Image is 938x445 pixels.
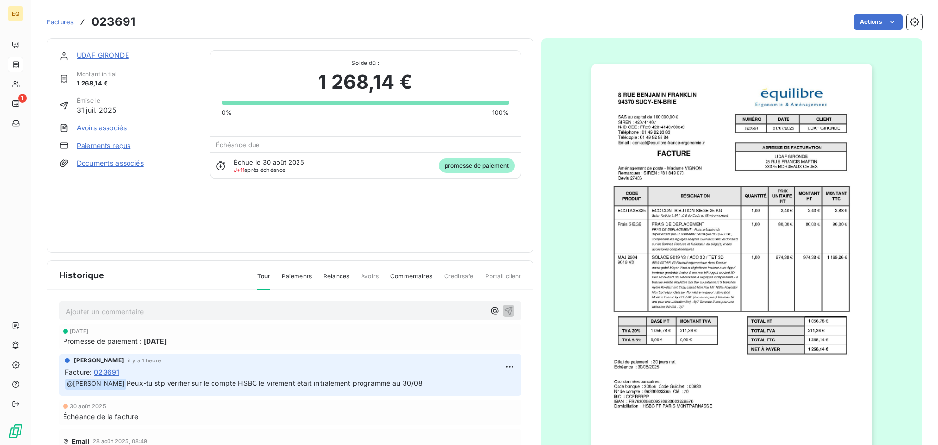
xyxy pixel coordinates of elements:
[47,17,74,27] a: Factures
[91,13,135,31] h3: 023691
[93,438,148,444] span: 28 août 2025, 08:49
[234,158,304,166] span: Échue le 30 août 2025
[8,6,23,21] div: EQ
[77,105,116,115] span: 31 juil. 2025
[127,379,423,387] span: Peux-tu stp vérifier sur le compte HSBC le virement était initialement programmé au 30/08
[390,272,432,289] span: Commentaires
[222,108,232,117] span: 0%
[8,424,23,439] img: Logo LeanPay
[144,336,167,346] span: [DATE]
[72,437,90,445] span: Email
[94,367,119,377] span: 023691
[77,79,117,88] span: 1 268,14 €
[77,158,144,168] a: Documents associés
[77,141,130,150] a: Paiements reçus
[59,269,105,282] span: Historique
[70,403,106,409] span: 30 août 2025
[47,18,74,26] span: Factures
[74,356,124,365] span: [PERSON_NAME]
[492,108,509,117] span: 100%
[439,158,515,173] span: promesse de paiement
[18,94,27,103] span: 1
[63,336,142,346] span: Promesse de paiement :
[361,272,379,289] span: Avoirs
[70,328,88,334] span: [DATE]
[257,272,270,290] span: Tout
[485,272,521,289] span: Portail client
[77,96,116,105] span: Émise le
[216,141,260,148] span: Échéance due
[65,367,92,377] span: Facture :
[854,14,903,30] button: Actions
[65,379,126,390] span: @ [PERSON_NAME]
[323,272,349,289] span: Relances
[222,59,509,67] span: Solde dû :
[63,411,138,422] span: Échéance de la facture
[234,167,286,173] span: après échéance
[77,51,129,59] a: UDAF GIRONDE
[234,167,245,173] span: J+11
[128,358,161,363] span: il y a 1 heure
[77,70,117,79] span: Montant initial
[444,272,474,289] span: Creditsafe
[77,123,127,133] a: Avoirs associés
[905,412,928,435] iframe: Intercom live chat
[318,67,412,97] span: 1 268,14 €
[282,272,312,289] span: Paiements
